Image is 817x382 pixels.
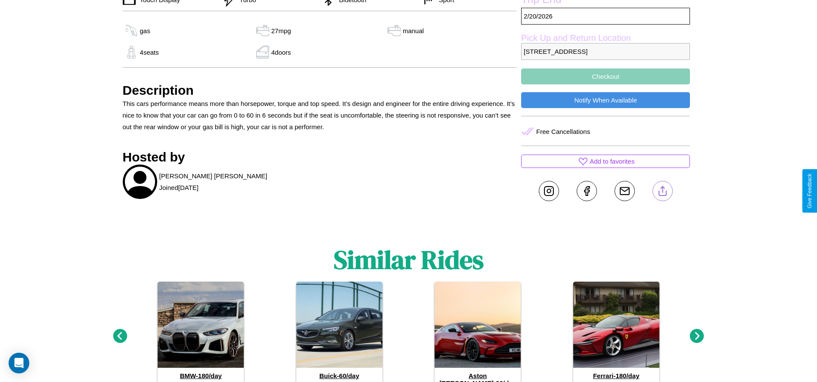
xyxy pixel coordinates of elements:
[140,47,159,58] p: 4 seats
[521,68,690,84] button: Checkout
[521,92,690,108] button: Notify When Available
[521,155,690,168] button: Add to favorites
[140,25,150,37] p: gas
[334,242,484,277] h1: Similar Rides
[123,24,140,37] img: gas
[403,25,424,37] p: manual
[159,182,199,193] p: Joined [DATE]
[123,83,517,98] h3: Description
[254,24,271,37] img: gas
[536,126,590,137] p: Free Cancellations
[271,25,291,37] p: 27 mpg
[9,353,29,373] div: Open Intercom Messenger
[521,43,690,60] p: [STREET_ADDRESS]
[271,47,291,58] p: 4 doors
[590,155,634,167] p: Add to favorites
[521,33,690,43] label: Pick Up and Return Location
[123,46,140,59] img: gas
[807,174,813,208] div: Give Feedback
[123,150,517,165] h3: Hosted by
[385,24,403,37] img: gas
[159,170,267,182] p: [PERSON_NAME] [PERSON_NAME]
[254,46,271,59] img: gas
[123,98,517,133] p: This cars performance means more than horsepower, torque and top speed. It’s design and engineer ...
[521,8,690,25] p: 2 / 20 / 2026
